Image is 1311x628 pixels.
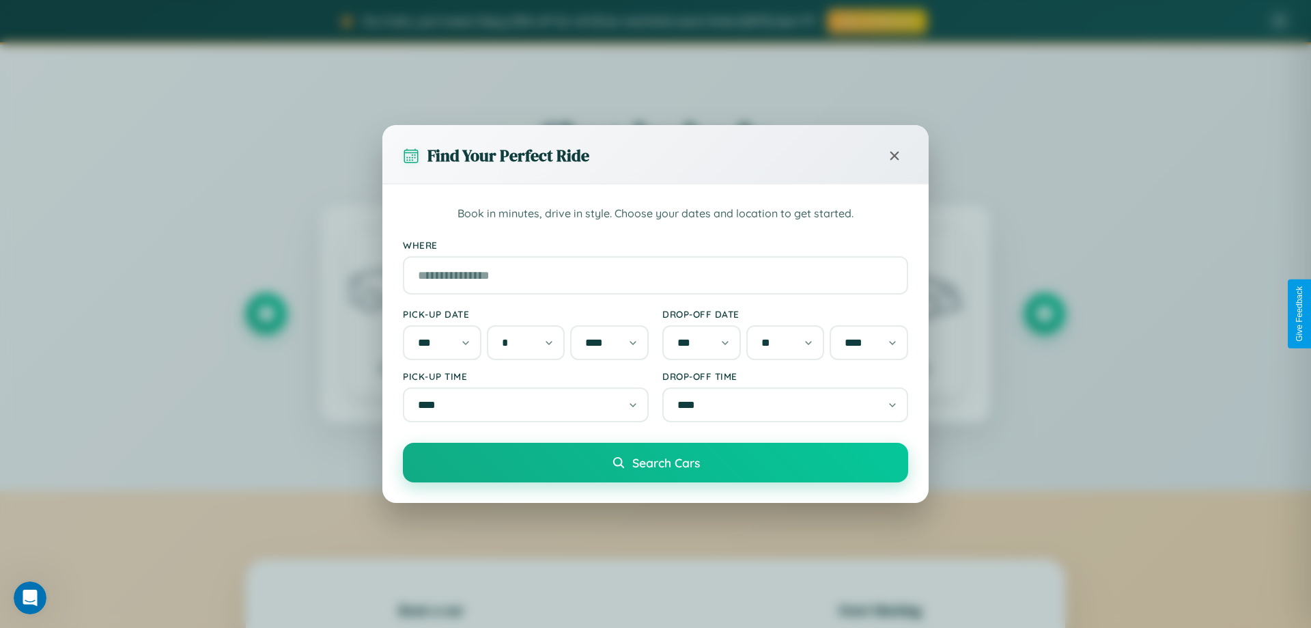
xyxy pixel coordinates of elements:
[403,205,908,223] p: Book in minutes, drive in style. Choose your dates and location to get started.
[403,239,908,251] label: Where
[403,443,908,482] button: Search Cars
[662,308,908,320] label: Drop-off Date
[632,455,700,470] span: Search Cars
[403,370,649,382] label: Pick-up Time
[403,308,649,320] label: Pick-up Date
[427,144,589,167] h3: Find Your Perfect Ride
[662,370,908,382] label: Drop-off Time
